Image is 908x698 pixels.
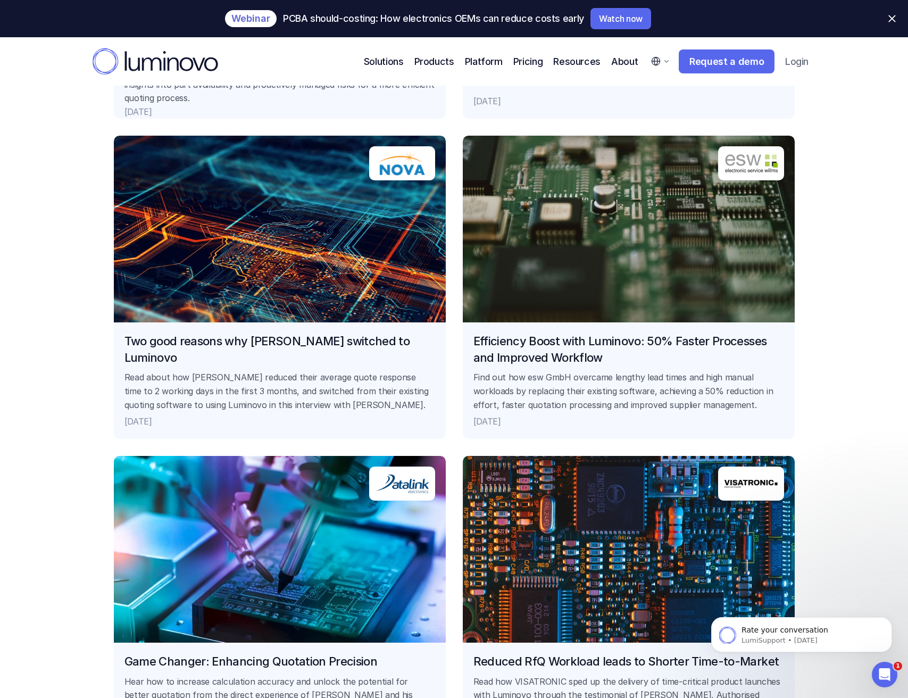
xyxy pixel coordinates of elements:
[553,54,601,69] p: Resources
[465,54,503,69] p: Platform
[778,51,815,73] a: Login
[364,54,404,69] p: Solutions
[599,14,643,23] p: Watch now
[114,136,446,439] a: nova logoluminovo nova engineering success storyTwo good reasons why [PERSON_NAME] switched to Lu...
[283,13,584,24] p: PCBA should-costing: How electronics OEMs can reduce costs early
[513,54,543,69] a: Pricing
[695,595,908,669] iframe: Intercom notifications message
[231,14,270,23] p: Webinar
[679,49,774,74] a: Request a demo
[590,8,651,29] a: Watch now
[785,56,808,68] p: Login
[611,54,638,69] p: About
[689,56,764,68] p: Request a demo
[414,54,454,69] p: Products
[463,136,795,439] a: ESW logoclose up assembly of PCB boardEfficiency Boost with Luminovo: 50% Faster Processes and Im...
[894,662,902,670] span: 1
[872,662,897,687] iframe: Intercom live chat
